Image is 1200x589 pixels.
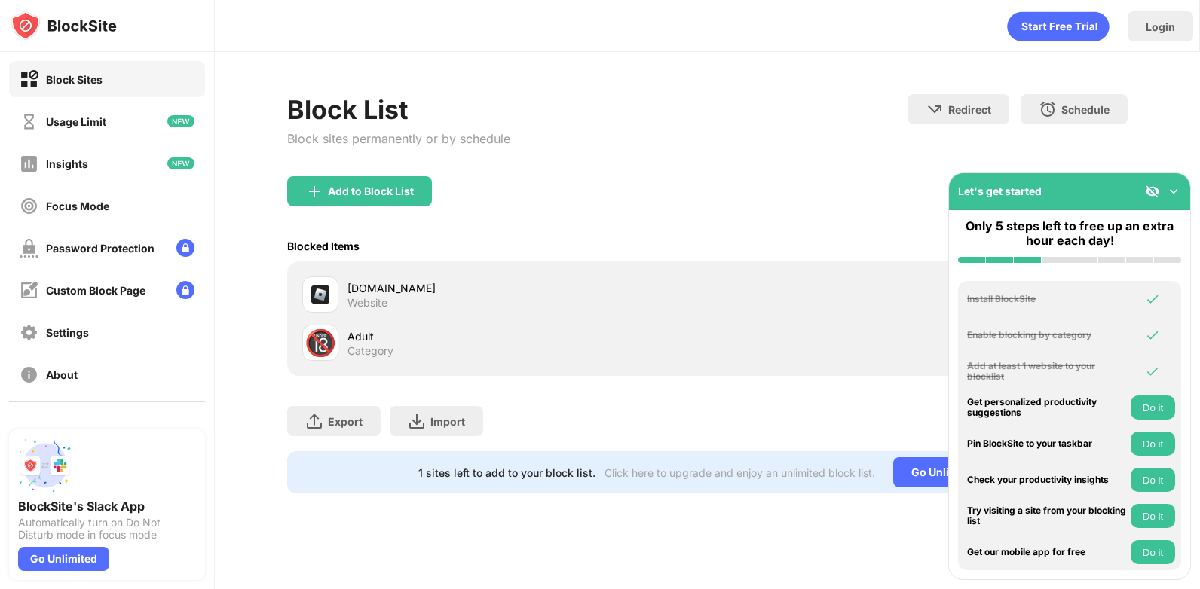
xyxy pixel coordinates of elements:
div: Password Protection [46,242,155,255]
div: Get our mobile app for free [967,547,1127,557]
img: lock-menu.svg [176,281,194,299]
div: Enable blocking by category [967,330,1127,340]
div: Check your productivity insights [967,475,1127,485]
button: Do it [1131,468,1175,492]
div: Install BlockSite [967,294,1127,304]
img: new-icon.svg [167,157,194,169]
div: Only 5 steps left to free up an extra hour each day! [958,219,1181,248]
img: omni-setup-toggle.svg [1166,184,1181,199]
div: animation [1007,11,1110,41]
div: Redirect [948,103,991,116]
img: push-slack.svg [18,438,72,493]
img: logo-blocksite.svg [11,11,117,41]
div: Usage Limit [46,115,106,128]
div: 1 sites left to add to your block list. [418,466,595,479]
img: focus-off.svg [20,197,38,215]
div: BlockSite's Slack App [18,499,196,514]
button: Do it [1131,395,1175,420]
div: Insights [46,157,88,170]
div: Focus Mode [46,200,109,212]
div: Schedule [1061,103,1110,116]
div: Try visiting a site from your blocking list [967,505,1127,527]
div: Let's get started [958,185,1042,197]
img: favicons [311,285,329,304]
div: Adult [347,328,708,344]
div: Go Unlimited [18,547,109,571]
button: Do it [1131,432,1175,456]
button: Do it [1131,540,1175,564]
div: Go Unlimited [893,457,996,487]
div: Login [1146,20,1175,33]
div: [DOMAIN_NAME] [347,280,708,296]
button: Do it [1131,504,1175,528]
div: Automatically turn on Do Not Disturb mode in focus mode [18,517,196,541]
img: eye-not-visible.svg [1145,184,1160,199]
img: insights-off.svg [20,154,38,173]
div: Website [347,296,387,310]
div: Block sites permanently or by schedule [287,131,510,146]
img: block-on.svg [20,70,38,89]
div: Settings [46,326,89,339]
div: Export [328,415,363,428]
img: new-icon.svg [167,115,194,127]
img: customize-block-page-off.svg [20,281,38,300]
div: Custom Block Page [46,284,145,297]
div: Category [347,344,393,358]
div: About [46,368,78,381]
div: Get personalized productivity suggestions [967,397,1127,419]
img: omni-check.svg [1145,328,1160,343]
div: Pin BlockSite to your taskbar [967,438,1127,449]
img: omni-check.svg [1145,291,1160,307]
img: omni-check.svg [1145,364,1160,379]
div: Add at least 1 website to your blocklist [967,361,1127,383]
img: password-protection-off.svg [20,239,38,258]
div: 🔞 [305,328,336,359]
img: time-usage-off.svg [20,112,38,131]
img: settings-off.svg [20,323,38,342]
div: Click here to upgrade and enjoy an unlimited block list. [605,466,875,479]
img: lock-menu.svg [176,239,194,257]
img: about-off.svg [20,365,38,384]
div: Block List [287,94,510,125]
div: Block Sites [46,73,103,86]
div: Add to Block List [328,185,414,197]
div: Blocked Items [287,240,360,252]
div: Import [430,415,465,428]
